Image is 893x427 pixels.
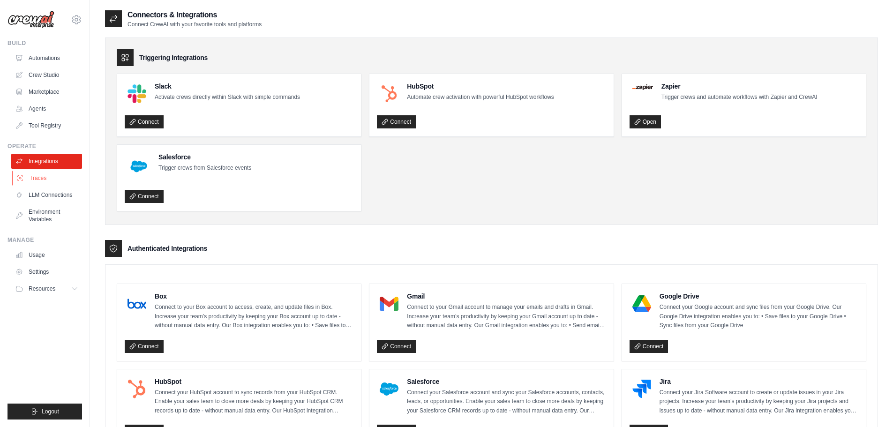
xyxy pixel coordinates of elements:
span: Resources [29,285,55,292]
div: Build [8,39,82,47]
img: HubSpot Logo [380,84,398,103]
h4: Box [155,292,353,301]
a: Open [630,115,661,128]
a: Settings [11,264,82,279]
h3: Triggering Integrations [139,53,208,62]
h4: Salesforce [158,152,251,162]
a: Connect [630,340,668,353]
h4: Zapier [661,82,818,91]
p: Automate crew activation with powerful HubSpot workflows [407,93,554,102]
img: Salesforce Logo [128,155,150,178]
img: Salesforce Logo [380,380,398,398]
div: Operate [8,142,82,150]
img: Jira Logo [632,380,651,398]
p: Connect to your Box account to access, create, and update files in Box. Increase your team’s prod... [155,303,353,330]
p: Connect your HubSpot account to sync records from your HubSpot CRM. Enable your sales team to clo... [155,388,353,416]
p: Connect CrewAI with your favorite tools and platforms [128,21,262,28]
button: Logout [8,404,82,420]
h4: Gmail [407,292,606,301]
a: Connect [377,115,416,128]
h4: Salesforce [407,377,606,386]
img: Gmail Logo [380,294,398,313]
a: Marketplace [11,84,82,99]
p: Connect your Salesforce account and sync your Salesforce accounts, contacts, leads, or opportunit... [407,388,606,416]
p: Trigger crews and automate workflows with Zapier and CrewAI [661,93,818,102]
a: Connect [125,340,164,353]
p: Connect your Jira Software account to create or update issues in your Jira projects. Increase you... [660,388,858,416]
img: HubSpot Logo [128,380,146,398]
a: Integrations [11,154,82,169]
p: Connect your Google account and sync files from your Google Drive. Our Google Drive integration e... [660,303,858,330]
a: Tool Registry [11,118,82,133]
img: Google Drive Logo [632,294,651,313]
span: Logout [42,408,59,415]
a: Connect [377,340,416,353]
h2: Connectors & Integrations [128,9,262,21]
div: Manage [8,236,82,244]
a: Connect [125,190,164,203]
h4: Slack [155,82,300,91]
a: Environment Variables [11,204,82,227]
img: Logo [8,11,54,29]
a: Connect [125,115,164,128]
a: LLM Connections [11,187,82,202]
p: Activate crews directly within Slack with simple commands [155,93,300,102]
p: Connect to your Gmail account to manage your emails and drafts in Gmail. Increase your team’s pro... [407,303,606,330]
a: Agents [11,101,82,116]
a: Traces [12,171,83,186]
h4: HubSpot [155,377,353,386]
a: Usage [11,247,82,262]
a: Automations [11,51,82,66]
h4: Jira [660,377,858,386]
h4: HubSpot [407,82,554,91]
h3: Authenticated Integrations [128,244,207,253]
img: Box Logo [128,294,146,313]
img: Slack Logo [128,84,146,103]
img: Zapier Logo [632,84,653,90]
button: Resources [11,281,82,296]
h4: Google Drive [660,292,858,301]
p: Trigger crews from Salesforce events [158,164,251,173]
a: Crew Studio [11,67,82,82]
